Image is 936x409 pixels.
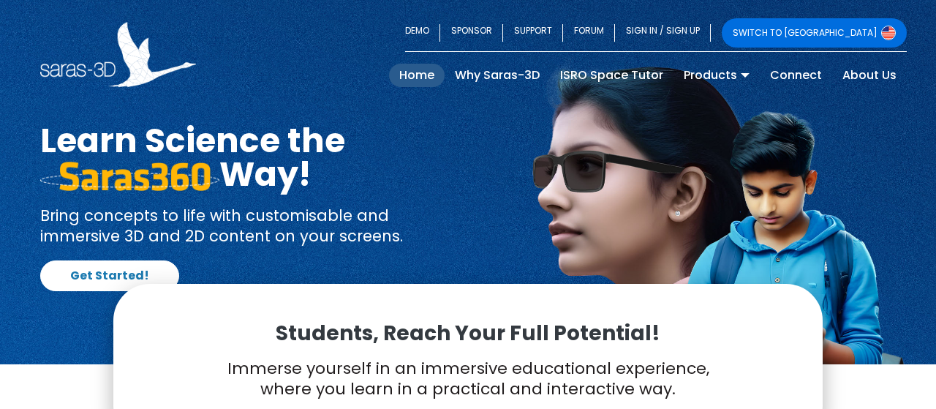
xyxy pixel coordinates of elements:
[832,64,907,87] a: About Us
[503,18,563,48] a: SUPPORT
[405,18,440,48] a: DEMO
[150,359,786,400] p: Immerse yourself in an immersive educational experience, where you learn in a practical and inter...
[40,206,457,246] p: Bring concepts to life with customisable and immersive 3D and 2D content on your screens.
[673,64,760,87] a: Products
[389,64,445,87] a: Home
[563,18,615,48] a: FORUM
[40,22,196,87] img: Saras 3D
[440,18,503,48] a: SPONSOR
[722,18,907,48] a: SWITCH TO [GEOGRAPHIC_DATA]
[760,64,832,87] a: Connect
[445,64,550,87] a: Why Saras-3D
[881,26,896,40] img: Switch to USA
[40,260,179,291] a: Get Started!
[615,18,711,48] a: SIGN IN / SIGN UP
[550,64,673,87] a: ISRO Space Tutor
[40,124,457,191] h1: Learn Science the Way!
[150,320,786,347] p: Students, Reach Your Full Potential!
[40,162,219,191] img: saras 360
